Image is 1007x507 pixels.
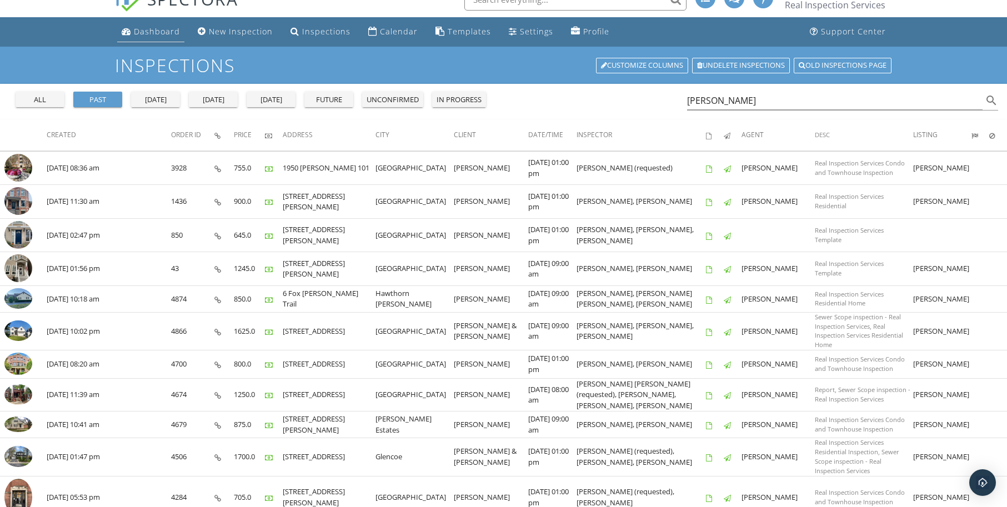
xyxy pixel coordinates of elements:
[528,312,577,350] td: [DATE] 09:00 am
[283,378,375,411] td: [STREET_ADDRESS]
[913,185,971,219] td: [PERSON_NAME]
[171,252,214,286] td: 43
[283,438,375,476] td: [STREET_ADDRESS]
[577,218,706,252] td: [PERSON_NAME], [PERSON_NAME], [PERSON_NAME]
[913,438,971,476] td: [PERSON_NAME]
[234,252,265,286] td: 1245.0
[234,119,265,150] th: Price: Not sorted.
[375,130,389,139] span: City
[283,151,375,185] td: 1950 [PERSON_NAME] 101
[706,119,724,150] th: Agreements signed: Not sorted.
[528,285,577,312] td: [DATE] 09:00 am
[286,22,355,42] a: Inspections
[815,438,899,474] span: Real Inspection Services Residential Inspection, Sewer Scope inspection - Real Inspection Services
[794,58,891,73] a: Old inspections page
[283,411,375,438] td: [STREET_ADDRESS][PERSON_NAME]
[283,218,375,252] td: [STREET_ADDRESS][PERSON_NAME]
[742,119,814,150] th: Agent: Not sorted.
[815,415,905,433] span: Real Inspection Services Condo and Townhouse Inspection
[577,350,706,379] td: [PERSON_NAME], [PERSON_NAME]
[742,130,764,139] span: Agent
[913,350,971,379] td: [PERSON_NAME]
[742,411,814,438] td: [PERSON_NAME]
[913,411,971,438] td: [PERSON_NAME]
[815,159,905,177] span: Real Inspection Services Condo and Townhouse Inspection
[247,92,295,107] button: [DATE]
[265,119,283,150] th: Paid: Not sorted.
[913,312,971,350] td: [PERSON_NAME]
[805,22,890,42] a: Support Center
[214,119,234,150] th: Inspection Details: Not sorted.
[283,350,375,379] td: [STREET_ADDRESS]
[687,92,983,110] input: Search
[454,285,528,312] td: [PERSON_NAME]
[528,350,577,379] td: [DATE] 01:00 pm
[528,438,577,476] td: [DATE] 01:00 pm
[375,252,454,286] td: [GEOGRAPHIC_DATA]
[815,119,913,150] th: Desc: Not sorted.
[742,350,814,379] td: [PERSON_NAME]
[815,259,884,277] span: Real Inspection Services Template
[20,94,60,106] div: all
[283,285,375,312] td: 6 Fox [PERSON_NAME] Trail
[234,285,265,312] td: 850.0
[171,285,214,312] td: 4874
[528,130,563,139] span: Date/Time
[209,26,273,37] div: New Inspection
[913,119,971,150] th: Listing: Not sorted.
[454,411,528,438] td: [PERSON_NAME]
[375,285,454,312] td: Hawthorn [PERSON_NAME]
[234,151,265,185] td: 755.0
[742,185,814,219] td: [PERSON_NAME]
[47,312,171,350] td: [DATE] 10:02 pm
[577,312,706,350] td: [PERSON_NAME], [PERSON_NAME], [PERSON_NAME]
[692,58,790,73] a: Undelete inspections
[989,119,1007,150] th: Canceled: Not sorted.
[577,438,706,476] td: [PERSON_NAME] (requested), [PERSON_NAME], [PERSON_NAME]
[171,185,214,219] td: 1436
[913,285,971,312] td: [PERSON_NAME]
[528,252,577,286] td: [DATE] 09:00 am
[375,350,454,379] td: [GEOGRAPHIC_DATA]
[134,26,180,37] div: Dashboard
[131,92,180,107] button: [DATE]
[171,151,214,185] td: 3928
[73,92,122,107] button: past
[742,252,814,286] td: [PERSON_NAME]
[375,378,454,411] td: [GEOGRAPHIC_DATA]
[47,119,171,150] th: Created: Not sorted.
[283,130,313,139] span: Address
[171,378,214,411] td: 4674
[567,22,614,42] a: Profile
[4,221,32,249] img: cover.jpg
[577,151,706,185] td: [PERSON_NAME] (requested)
[309,94,349,106] div: future
[193,22,277,42] a: New Inspection
[815,355,905,373] span: Real Inspection Services Condo and Townhouse Inspection
[577,285,706,312] td: [PERSON_NAME], [PERSON_NAME] [PERSON_NAME], [PERSON_NAME]
[47,252,171,286] td: [DATE] 01:56 pm
[504,22,558,42] a: Settings
[4,187,32,215] img: cover.jpg
[815,488,905,506] span: Real Inspection Services Condo and Townhouse Inspection
[4,288,32,309] img: 9228812%2Fcover_photos%2Fc1byIQi9VtKHL5C5p7H8%2Fsmall.jpg
[577,411,706,438] td: [PERSON_NAME], [PERSON_NAME]
[742,378,814,411] td: [PERSON_NAME]
[577,378,706,411] td: [PERSON_NAME] [PERSON_NAME] (requested), [PERSON_NAME], [PERSON_NAME], [PERSON_NAME]
[375,411,454,438] td: [PERSON_NAME] Estates
[583,26,609,37] div: Profile
[454,218,528,252] td: [PERSON_NAME]
[283,252,375,286] td: [STREET_ADDRESS][PERSON_NAME]
[117,22,184,42] a: Dashboard
[375,119,454,150] th: City: Not sorted.
[136,94,176,106] div: [DATE]
[815,192,884,210] span: Real Inspection Services Residential
[4,416,32,432] img: 8868541%2Fcover_photos%2FbsE3TDncnWSk0DXkBmoI%2Fsmall.jpeg
[47,130,76,139] span: Created
[4,353,32,375] img: 8901670%2Fcover_photos%2FqfcqJuxUAa6fjKuz0w4u%2Fsmall.png
[742,312,814,350] td: [PERSON_NAME]
[815,385,910,403] span: Report, Sewer Scope inspection - Real Inspection Services
[375,185,454,219] td: [GEOGRAPHIC_DATA]
[742,151,814,185] td: [PERSON_NAME]
[380,26,418,37] div: Calendar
